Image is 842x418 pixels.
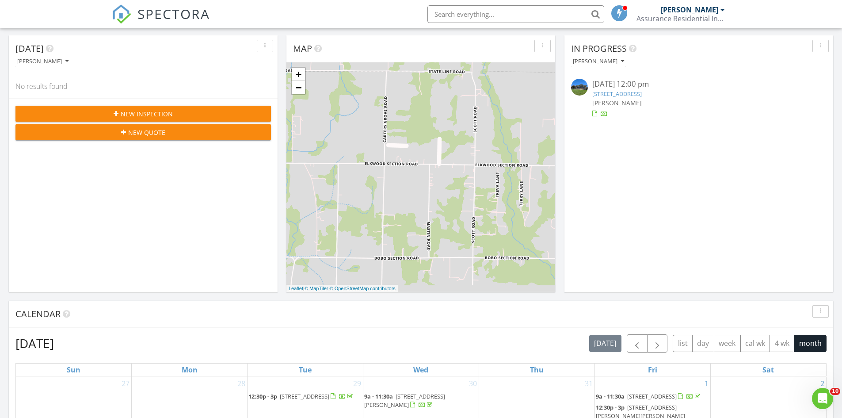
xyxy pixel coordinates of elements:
[467,376,479,391] a: Go to July 30, 2025
[571,42,627,54] span: In Progress
[647,334,668,353] button: Next month
[812,388,833,409] iframe: Intercom live chat
[830,388,840,395] span: 10
[112,4,131,24] img: The Best Home Inspection Software - Spectora
[180,364,199,376] a: Monday
[794,335,827,352] button: month
[571,79,588,96] img: 9364841%2Fcover_photos%2FNul4buIajrSNH25k9i47%2Fsmall.jpg
[583,376,594,391] a: Go to July 31, 2025
[573,58,624,65] div: [PERSON_NAME]
[112,12,210,31] a: SPECTORA
[703,376,710,391] a: Go to August 1, 2025
[121,109,173,119] span: New Inspection
[15,308,61,320] span: Calendar
[248,392,277,400] span: 12:30p - 3p
[740,335,770,352] button: cal wk
[692,335,714,352] button: day
[128,128,165,137] span: New Quote
[770,335,794,352] button: 4 wk
[120,376,131,391] a: Go to July 27, 2025
[589,335,621,352] button: [DATE]
[297,364,313,376] a: Tuesday
[292,68,305,81] a: Zoom in
[236,376,247,391] a: Go to July 28, 2025
[65,364,82,376] a: Sunday
[592,99,642,107] span: [PERSON_NAME]
[364,391,478,410] a: 9a - 11:30a [STREET_ADDRESS][PERSON_NAME]
[15,124,271,140] button: New Quote
[411,364,430,376] a: Wednesday
[15,56,70,68] button: [PERSON_NAME]
[571,56,626,68] button: [PERSON_NAME]
[761,364,776,376] a: Saturday
[636,14,725,23] div: Assurance Residential Inspections, LLC
[305,286,328,291] a: © MapTiler
[286,285,398,292] div: |
[15,42,44,54] span: [DATE]
[17,58,69,65] div: [PERSON_NAME]
[280,392,329,400] span: [STREET_ADDRESS]
[627,392,677,400] span: [STREET_ADDRESS]
[592,79,805,90] div: [DATE] 12:00 pm
[592,90,642,98] a: [STREET_ADDRESS]
[646,364,659,376] a: Friday
[293,42,312,54] span: Map
[627,334,648,353] button: Previous month
[596,403,625,411] span: 12:30p - 3p
[248,391,362,402] a: 12:30p - 3p [STREET_ADDRESS]
[289,286,303,291] a: Leaflet
[292,81,305,94] a: Zoom out
[714,335,741,352] button: week
[427,5,604,23] input: Search everything...
[364,392,445,409] a: 9a - 11:30a [STREET_ADDRESS][PERSON_NAME]
[571,79,827,118] a: [DATE] 12:00 pm [STREET_ADDRESS] [PERSON_NAME]
[15,334,54,352] h2: [DATE]
[596,391,709,402] a: 9a - 11:30a [STREET_ADDRESS]
[364,392,445,409] span: [STREET_ADDRESS][PERSON_NAME]
[330,286,396,291] a: © OpenStreetMap contributors
[9,74,278,98] div: No results found
[364,392,393,400] span: 9a - 11:30a
[351,376,363,391] a: Go to July 29, 2025
[661,5,718,14] div: [PERSON_NAME]
[673,335,693,352] button: list
[819,376,826,391] a: Go to August 2, 2025
[596,392,625,400] span: 9a - 11:30a
[15,106,271,122] button: New Inspection
[137,4,210,23] span: SPECTORA
[596,392,702,400] a: 9a - 11:30a [STREET_ADDRESS]
[248,392,354,400] a: 12:30p - 3p [STREET_ADDRESS]
[528,364,545,376] a: Thursday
